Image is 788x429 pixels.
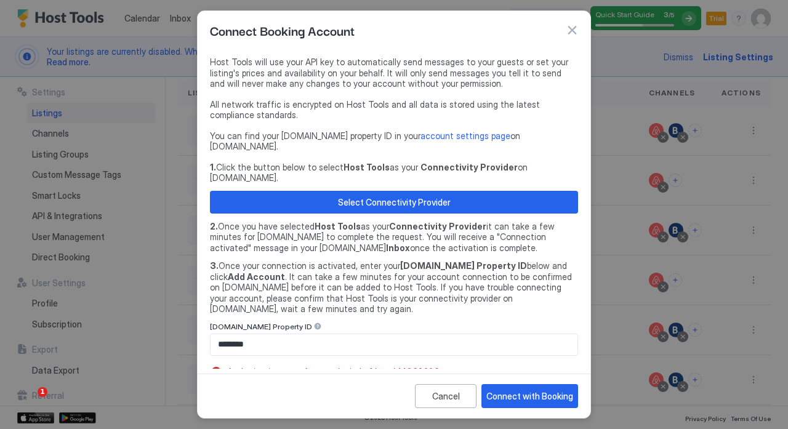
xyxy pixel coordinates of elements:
span: Authorization error. Access denied of hotel 14868286 [227,366,573,377]
div: Select Connectivity Provider [338,196,451,209]
b: 2. [210,221,218,231]
input: Input Field [211,334,577,355]
span: Click the button below to select as your on [DOMAIN_NAME]. [210,162,578,183]
b: Connectivity Provider [420,162,518,172]
span: Connect Booking Account [210,21,355,39]
button: Select Connectivity Provider [210,191,578,214]
b: Connectivity Provider [389,221,486,231]
b: 3. [210,260,219,271]
span: All network traffic is encrypted on Host Tools and all data is stored using the latest compliance... [210,99,578,121]
b: Add Account [228,271,285,282]
button: Cancel [415,384,476,408]
span: Once you have selected as your it can take a few minutes for [DOMAIN_NAME] to complete the reques... [210,221,578,254]
b: [DOMAIN_NAME] Property ID [400,260,527,271]
span: [DOMAIN_NAME] Property ID [210,322,312,331]
b: 1. [210,162,216,172]
span: You can find your [DOMAIN_NAME] property ID in your on [DOMAIN_NAME]. [210,130,578,152]
span: 1 [38,387,47,397]
button: Connect with Booking [481,384,578,408]
a: account settings page [420,130,510,141]
span: Host Tools will use your API key to automatically send messages to your guests or set your listin... [210,57,578,89]
b: Host Tools [344,162,390,172]
iframe: Intercom live chat [12,387,42,417]
b: Host Tools [315,221,361,231]
span: Once your connection is activated, enter your below and click . It can take a few minutes for you... [210,260,578,315]
div: Connect with Booking [486,390,573,403]
div: Cancel [432,390,460,403]
b: Inbox [386,243,410,253]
